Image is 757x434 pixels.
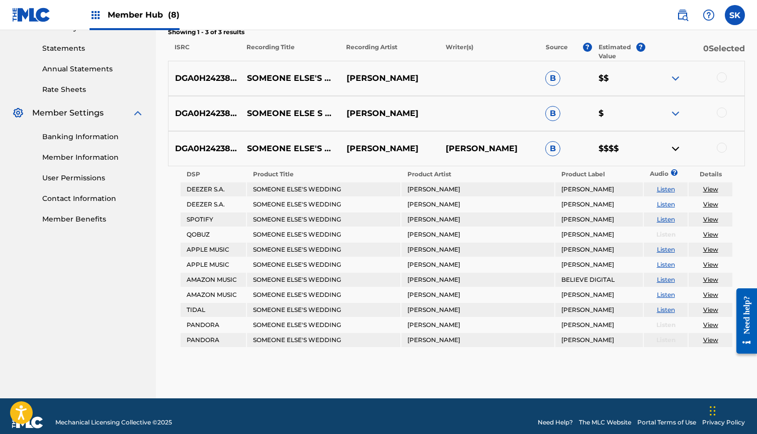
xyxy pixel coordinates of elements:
[703,246,718,253] a: View
[703,9,715,21] img: help
[703,306,718,313] a: View
[703,200,718,208] a: View
[703,291,718,298] a: View
[181,228,246,242] td: QOBUZ
[555,182,643,196] td: [PERSON_NAME]
[401,273,554,287] td: [PERSON_NAME]
[579,418,631,427] a: The MLC Website
[240,43,340,61] p: Recording Title
[703,276,718,283] a: View
[247,333,400,347] td: SOMEONE ELSE'S WEDDING
[42,132,144,142] a: Banking Information
[401,243,554,257] td: [PERSON_NAME]
[340,107,439,120] p: [PERSON_NAME]
[401,182,554,196] td: [PERSON_NAME]
[703,321,718,329] a: View
[703,261,718,268] a: View
[401,258,554,272] td: [PERSON_NAME]
[729,278,757,364] iframe: Resource Center
[42,152,144,163] a: Member Information
[247,167,400,181] th: Product Title
[439,43,539,61] p: Writer(s)
[181,273,246,287] td: AMAZON MUSIC
[401,197,554,211] td: [PERSON_NAME]
[439,143,539,155] p: [PERSON_NAME]
[401,228,554,242] td: [PERSON_NAME]
[401,333,554,347] td: [PERSON_NAME]
[42,214,144,225] a: Member Benefits
[599,43,636,61] p: Estimated Value
[555,273,643,287] td: BELIEVE DIGITAL
[644,230,688,239] p: Listen
[401,212,554,227] td: [PERSON_NAME]
[168,10,180,20] span: (8)
[555,288,643,302] td: [PERSON_NAME]
[555,212,643,227] td: [PERSON_NAME]
[247,303,400,317] td: SOMEONE ELSE'S WEDDING
[181,167,246,181] th: DSP
[42,64,144,74] a: Annual Statements
[657,261,675,268] a: Listen
[592,143,645,155] p: $$$$
[340,72,439,84] p: [PERSON_NAME]
[545,106,560,121] span: B
[546,43,568,61] p: Source
[710,396,716,426] div: Drag
[169,72,240,84] p: DGA0H2423859
[707,386,757,434] iframe: Chat Widget
[669,107,682,120] img: expand
[42,84,144,95] a: Rate Sheets
[644,169,656,178] p: Audio
[657,200,675,208] a: Listen
[181,197,246,211] td: DEEZER S.A.
[32,107,104,119] span: Member Settings
[132,107,144,119] img: expand
[555,333,643,347] td: [PERSON_NAME]
[340,143,439,155] p: [PERSON_NAME]
[592,72,645,84] p: $$
[12,8,51,22] img: MLC Logo
[401,167,554,181] th: Product Artist
[401,318,554,332] td: [PERSON_NAME]
[181,182,246,196] td: DEEZER S.A.
[538,418,573,427] a: Need Help?
[644,336,688,345] p: Listen
[108,9,180,21] span: Member Hub
[545,141,560,156] span: B
[181,318,246,332] td: PANDORA
[703,215,718,223] a: View
[181,303,246,317] td: TIDAL
[247,182,400,196] td: SOMEONE ELSE'S WEDDING
[247,318,400,332] td: SOMEONE ELSE'S WEDDING
[181,288,246,302] td: AMAZON MUSIC
[555,318,643,332] td: [PERSON_NAME]
[12,416,43,428] img: logo
[247,288,400,302] td: SOMEONE ELSE'S WEDDING
[169,143,240,155] p: DGA0H2423859
[583,43,592,52] span: ?
[555,303,643,317] td: [PERSON_NAME]
[555,243,643,257] td: [PERSON_NAME]
[42,193,144,204] a: Contact Information
[702,418,745,427] a: Privacy Policy
[636,43,645,52] span: ?
[645,43,745,61] p: 0 Selected
[672,5,693,25] a: Public Search
[555,167,643,181] th: Product Label
[689,167,732,181] th: Details
[699,5,719,25] div: Help
[168,43,240,61] p: ISRC
[657,215,675,223] a: Listen
[240,72,340,84] p: SOMEONE ELSE'S WEDDING
[181,243,246,257] td: APPLE MUSIC
[42,173,144,183] a: User Permissions
[657,306,675,313] a: Listen
[725,5,745,25] div: User Menu
[90,9,102,21] img: Top Rightsholders
[181,333,246,347] td: PANDORA
[247,197,400,211] td: SOMEONE ELSE'S WEDDING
